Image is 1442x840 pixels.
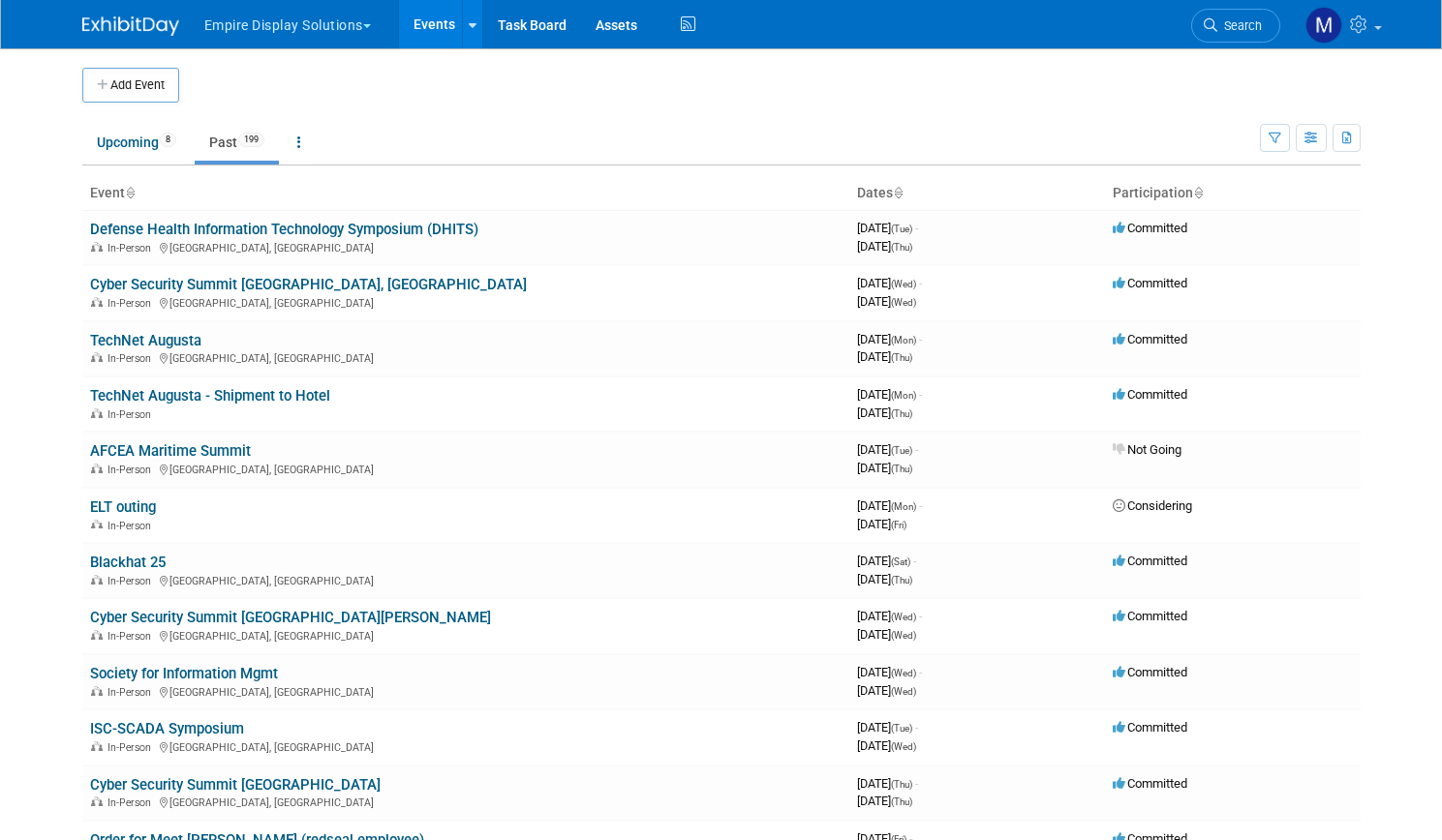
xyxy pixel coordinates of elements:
span: [DATE] [857,442,918,457]
span: (Tue) [891,723,912,734]
span: [DATE] [857,720,918,735]
span: (Mon) [891,390,916,401]
span: [DATE] [857,683,916,698]
span: - [919,276,922,290]
span: [DATE] [857,627,916,642]
img: In-Person Event [91,741,103,751]
div: [GEOGRAPHIC_DATA], [GEOGRAPHIC_DATA] [90,683,842,699]
img: In-Person Event [91,464,103,473]
span: [DATE] [857,517,906,531]
span: Committed [1113,332,1187,346]
span: - [919,332,922,346]
img: In-Person Event [91,408,103,418]
img: In-Person Event [91,686,103,696]
span: [DATE] [857,387,922,402]
a: Sort by Start Date [893,185,903,200]
span: (Thu) [891,779,912,790]
img: In-Person Event [91,352,103,362]
span: [DATE] [857,221,918,235]
span: (Tue) [891,445,912,456]
span: Committed [1113,665,1187,679]
button: Add Event [82,68,179,103]
span: [DATE] [857,239,912,254]
span: In-Person [107,352,157,365]
span: (Mon) [891,501,916,512]
span: [DATE] [857,554,916,568]
span: [DATE] [857,276,922,290]
span: Committed [1113,609,1187,623]
span: In-Person [107,630,157,643]
span: [DATE] [857,332,922,346]
a: TechNet Augusta [90,332,201,349]
span: (Thu) [891,242,912,253]
a: Sort by Event Name [125,185,135,200]
span: (Thu) [891,575,912,585]
span: In-Person [107,408,157,421]
span: - [915,720,918,735]
span: (Wed) [891,297,916,308]
span: In-Person [107,297,157,310]
div: [GEOGRAPHIC_DATA], [GEOGRAPHIC_DATA] [90,239,842,255]
span: In-Person [107,686,157,699]
th: Event [82,177,849,210]
span: In-Person [107,520,157,532]
span: [DATE] [857,498,922,513]
a: ELT outing [90,498,156,516]
div: [GEOGRAPHIC_DATA], [GEOGRAPHIC_DATA] [90,461,842,476]
span: - [915,442,918,457]
img: In-Person Event [91,520,103,529]
span: (Wed) [891,612,916,622]
span: (Wed) [891,668,916,678]
span: 199 [238,133,264,147]
span: [DATE] [857,738,916,753]
th: Dates [849,177,1105,210]
span: (Wed) [891,686,916,697]
span: [DATE] [857,572,912,586]
span: (Wed) [891,741,916,752]
span: In-Person [107,741,157,754]
div: [GEOGRAPHIC_DATA], [GEOGRAPHIC_DATA] [90,627,842,643]
span: (Wed) [891,630,916,641]
span: (Sat) [891,556,910,567]
span: (Fri) [891,520,906,530]
span: [DATE] [857,609,922,623]
a: Blackhat 25 [90,554,166,571]
a: Upcoming8 [82,124,191,161]
div: [GEOGRAPHIC_DATA], [GEOGRAPHIC_DATA] [90,572,842,587]
span: [DATE] [857,405,912,420]
span: (Thu) [891,352,912,363]
a: Society for Information Mgmt [90,665,278,682]
span: Search [1217,18,1262,33]
a: Cyber Security Summit [GEOGRAPHIC_DATA][PERSON_NAME] [90,609,491,626]
a: Past199 [195,124,279,161]
span: Considering [1113,498,1192,513]
img: Matt h [1305,7,1342,44]
span: Committed [1113,554,1187,568]
span: 8 [160,133,176,147]
span: In-Person [107,796,157,809]
span: - [919,665,922,679]
span: (Tue) [891,224,912,234]
span: In-Person [107,242,157,255]
span: In-Person [107,575,157,587]
span: (Mon) [891,335,916,345]
span: - [913,554,916,568]
span: - [919,498,922,513]
span: Not Going [1113,442,1181,457]
a: AFCEA Maritime Summit [90,442,251,460]
div: [GEOGRAPHIC_DATA], [GEOGRAPHIC_DATA] [90,294,842,310]
span: Committed [1113,776,1187,791]
span: - [919,609,922,623]
a: Defense Health Information Technology Symposium (DHITS) [90,221,478,238]
span: [DATE] [857,461,912,475]
span: Committed [1113,221,1187,235]
span: (Wed) [891,279,916,289]
img: In-Person Event [91,575,103,585]
img: In-Person Event [91,630,103,640]
span: [DATE] [857,349,912,364]
th: Participation [1105,177,1361,210]
img: In-Person Event [91,796,103,806]
div: [GEOGRAPHIC_DATA], [GEOGRAPHIC_DATA] [90,349,842,365]
span: In-Person [107,464,157,476]
span: - [919,387,922,402]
